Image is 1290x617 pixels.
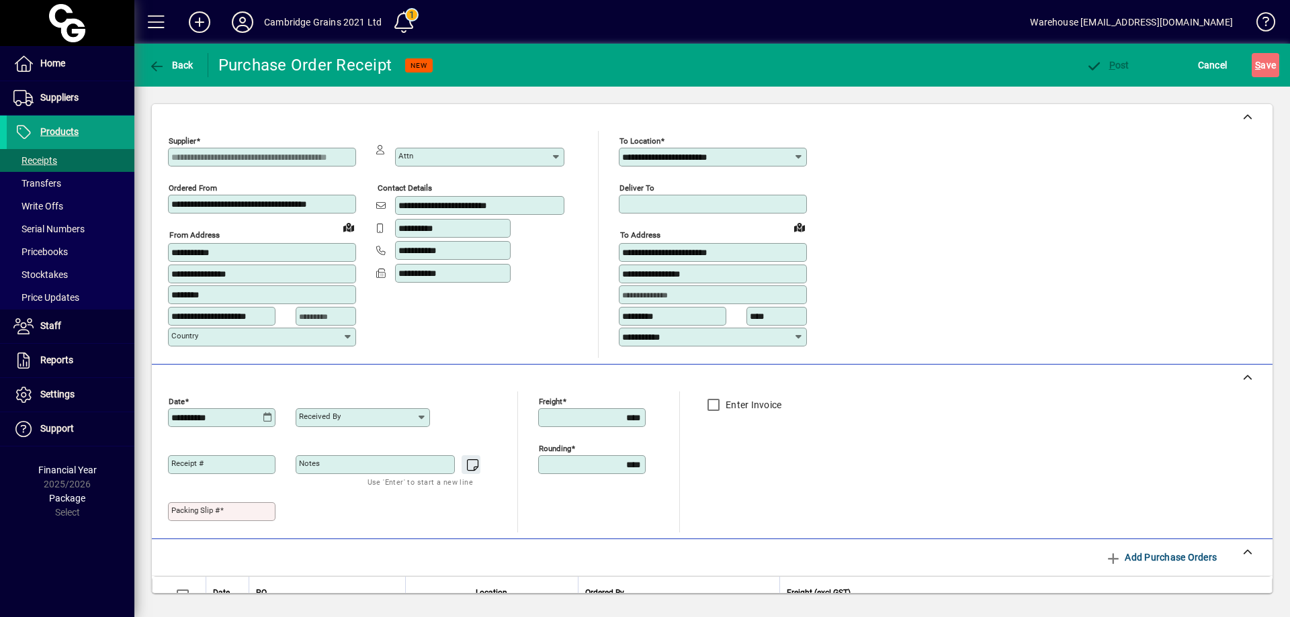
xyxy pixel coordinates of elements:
span: Date [213,585,230,600]
span: Back [148,60,193,70]
mat-label: Deliver To [619,183,654,193]
button: Profile [221,10,264,34]
div: Ordered By [585,585,773,600]
mat-label: Receipt # [171,459,204,468]
a: View on map [338,216,359,238]
span: Receipts [13,155,57,166]
div: Warehouse [EMAIL_ADDRESS][DOMAIN_NAME] [1030,11,1233,33]
mat-label: Rounding [539,443,571,453]
span: Price Updates [13,292,79,303]
div: Freight (excl GST) [787,585,1255,600]
mat-hint: Use 'Enter' to start a new line [368,474,473,489]
button: Back [145,53,197,77]
span: P [1109,60,1115,70]
a: Suppliers [7,81,134,115]
a: Support [7,412,134,446]
a: Receipts [7,149,134,172]
a: Transfers [7,172,134,195]
a: Settings [7,378,134,412]
a: Home [7,47,134,81]
button: Save [1252,53,1279,77]
a: Staff [7,310,134,343]
a: View on map [789,216,810,238]
span: Location [476,585,507,600]
span: Serial Numbers [13,224,85,234]
a: Stocktakes [7,263,134,286]
span: Package [49,493,85,504]
div: Date [213,585,242,600]
span: Products [40,126,79,137]
button: Cancel [1195,53,1231,77]
span: Settings [40,389,75,399]
a: Pricebooks [7,240,134,263]
label: Enter Invoice [723,398,781,412]
a: Price Updates [7,286,134,309]
span: Financial Year [38,465,97,475]
span: NEW [411,61,427,70]
mat-label: Date [169,396,185,406]
span: Cancel [1198,54,1228,76]
button: Add Purchase Orders [1100,545,1222,569]
a: Reports [7,344,134,377]
span: PO [256,585,267,600]
mat-label: Supplier [169,136,196,146]
mat-label: Packing Slip # [171,506,220,515]
span: Transfers [13,178,61,189]
span: S [1255,60,1260,70]
span: Suppliers [40,92,79,103]
mat-label: Country [171,331,198,340]
a: Serial Numbers [7,218,134,240]
span: Write Offs [13,201,63,211]
a: Write Offs [7,195,134,218]
span: Pricebooks [13,246,68,257]
mat-label: Attn [398,151,413,160]
mat-label: Notes [299,459,320,468]
a: Knowledge Base [1246,3,1273,46]
span: ost [1086,60,1129,70]
span: Reports [40,354,73,365]
mat-label: Ordered from [169,183,217,193]
span: Staff [40,320,61,331]
span: Add Purchase Orders [1105,547,1217,568]
span: Ordered By [585,585,624,600]
span: Support [40,423,74,434]
span: ave [1255,54,1276,76]
div: Cambridge Grains 2021 Ltd [264,11,382,33]
mat-label: Freight [539,396,562,406]
span: Stocktakes [13,269,68,280]
button: Add [178,10,221,34]
app-page-header-button: Back [134,53,208,77]
mat-label: Received by [299,412,341,421]
mat-label: To location [619,136,660,146]
span: Freight (excl GST) [787,585,851,600]
button: Post [1082,53,1133,77]
div: PO [256,585,398,600]
span: Home [40,58,65,68]
div: Purchase Order Receipt [218,54,392,76]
